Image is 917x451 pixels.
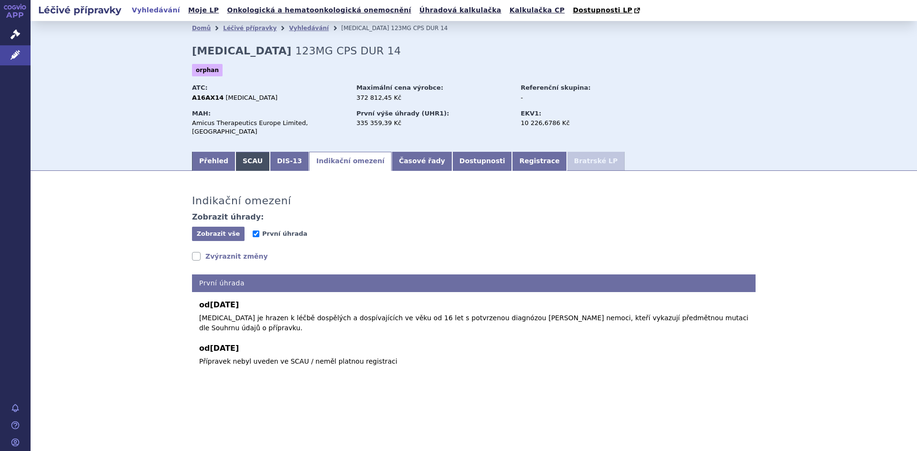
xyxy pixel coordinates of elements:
[235,152,270,171] a: SCAU
[570,4,645,17] a: Dostupnosti LP
[356,94,512,102] div: 372 812,45 Kč
[356,110,449,117] strong: První výše úhrady (UHR1):
[192,64,223,76] span: orphan
[185,4,222,17] a: Moje LP
[295,45,401,57] span: 123MG CPS DUR 14
[192,227,245,241] button: Zobrazit vše
[224,4,414,17] a: Onkologická a hematoonkologická onemocnění
[416,4,504,17] a: Úhradová kalkulačka
[452,152,512,171] a: Dostupnosti
[210,344,239,353] span: [DATE]
[521,84,590,91] strong: Referenční skupina:
[192,195,291,207] h3: Indikační omezení
[341,25,389,31] span: [MEDICAL_DATA]
[253,231,259,237] input: První úhrada
[192,252,268,261] a: Zvýraznit změny
[356,84,443,91] strong: Maximální cena výrobce:
[192,45,291,57] strong: [MEDICAL_DATA]
[210,300,239,309] span: [DATE]
[199,343,748,354] b: od
[521,119,628,127] div: 10 226,6786 Kč
[199,299,748,311] b: od
[507,4,568,17] a: Kalkulačka CP
[129,4,183,17] a: Vyhledávání
[270,152,309,171] a: DIS-13
[192,212,264,222] h4: Zobrazit úhrady:
[31,3,129,17] h2: Léčivé přípravky
[199,313,748,333] p: [MEDICAL_DATA] je hrazen k léčbě dospělých a dospívajících ve věku od 16 let s potvrzenou diagnóz...
[225,94,277,101] span: [MEDICAL_DATA]
[521,94,628,102] div: -
[192,25,211,31] a: Domů
[199,357,748,367] p: Přípravek nebyl uveden ve SCAU / neměl platnou registraci
[192,152,235,171] a: Přehled
[356,119,512,127] div: 335 359,39 Kč
[309,152,392,171] a: Indikační omezení
[521,110,541,117] strong: EKV1:
[192,84,208,91] strong: ATC:
[573,6,632,14] span: Dostupnosti LP
[192,119,347,136] div: Amicus Therapeutics Europe Limited, [GEOGRAPHIC_DATA]
[391,25,448,31] span: 123MG CPS DUR 14
[262,230,307,237] span: První úhrada
[192,94,224,101] strong: A16AX14
[192,274,756,292] h4: První úhrada
[223,25,277,31] a: Léčivé přípravky
[392,152,452,171] a: Časové řady
[197,230,240,237] span: Zobrazit vše
[192,110,211,117] strong: MAH:
[512,152,566,171] a: Registrace
[289,25,329,31] a: Vyhledávání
